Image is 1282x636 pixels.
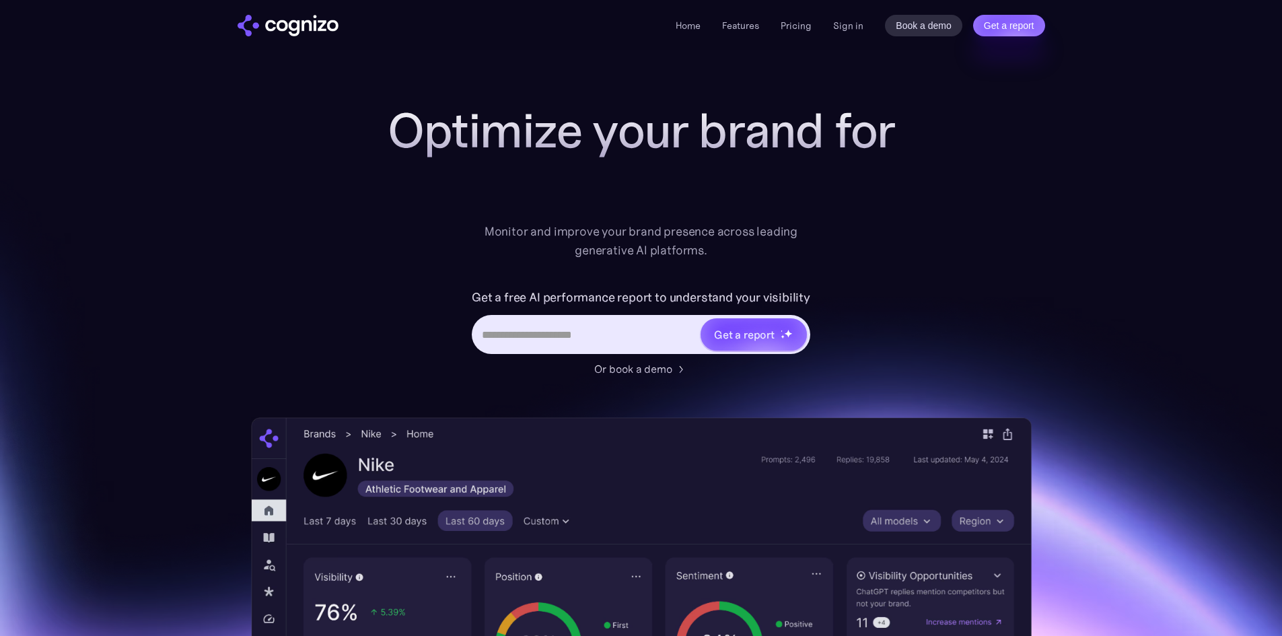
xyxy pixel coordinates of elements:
a: Features [722,20,759,32]
a: Pricing [781,20,812,32]
div: Or book a demo [594,361,672,377]
a: Or book a demo [594,361,688,377]
img: star [781,334,785,339]
div: Monitor and improve your brand presence across leading generative AI platforms. [476,222,807,260]
a: Get a reportstarstarstar [699,317,808,352]
img: cognizo logo [238,15,339,36]
a: Get a report [973,15,1045,36]
img: star [784,329,793,338]
img: star [781,330,783,332]
a: Home [676,20,701,32]
label: Get a free AI performance report to understand your visibility [472,287,810,308]
a: Sign in [833,17,863,34]
h1: Optimize your brand for [372,104,911,157]
div: Get a report [714,326,775,343]
a: Book a demo [885,15,962,36]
